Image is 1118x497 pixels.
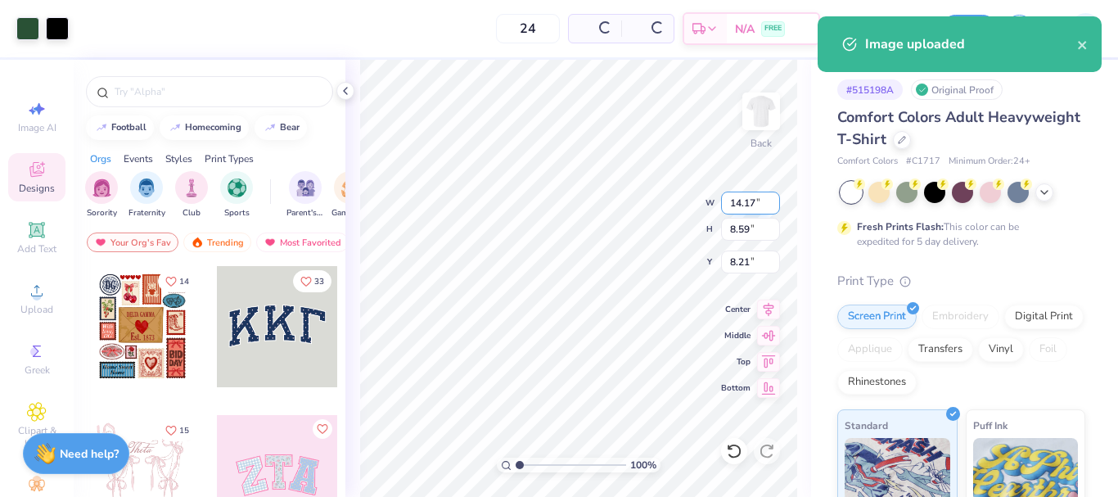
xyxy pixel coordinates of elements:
[185,123,241,132] div: homecoming
[865,34,1077,54] div: Image uploaded
[264,237,277,248] img: most_fav.gif
[751,136,772,151] div: Back
[169,123,182,133] img: trend_line.gif
[228,178,246,197] img: Sports Image
[341,178,360,197] img: Game Day Image
[906,155,940,169] span: # C1717
[331,207,369,219] span: Game Day
[845,417,888,434] span: Standard
[286,171,324,219] div: filter for Parent's Weekend
[264,123,277,133] img: trend_line.gif
[158,419,196,441] button: Like
[1004,305,1084,329] div: Digital Print
[837,337,903,362] div: Applique
[630,458,656,472] span: 100 %
[949,155,1030,169] span: Minimum Order: 24 +
[224,207,250,219] span: Sports
[314,278,324,286] span: 33
[837,370,917,395] div: Rhinestones
[721,382,751,394] span: Bottom
[293,270,331,292] button: Like
[978,337,1024,362] div: Vinyl
[745,95,778,128] img: Back
[165,151,192,166] div: Styles
[313,419,332,439] button: Like
[8,424,65,450] span: Clipart & logos
[179,427,189,435] span: 15
[85,171,118,219] div: filter for Sorority
[1029,337,1067,362] div: Foil
[721,304,751,315] span: Center
[331,171,369,219] div: filter for Game Day
[128,171,165,219] div: filter for Fraternity
[85,171,118,219] button: filter button
[837,305,917,329] div: Screen Print
[90,151,111,166] div: Orgs
[128,171,165,219] button: filter button
[137,178,156,197] img: Fraternity Image
[721,330,751,341] span: Middle
[94,237,107,248] img: most_fav.gif
[857,220,944,233] strong: Fresh Prints Flash:
[86,115,154,140] button: football
[331,171,369,219] button: filter button
[735,20,755,38] span: N/A
[764,23,782,34] span: FREE
[286,171,324,219] button: filter button
[280,123,300,132] div: bear
[191,237,204,248] img: trending.gif
[25,364,50,377] span: Greek
[183,178,201,197] img: Club Image
[837,107,1080,149] span: Comfort Colors Adult Heavyweight T-Shirt
[124,151,153,166] div: Events
[908,337,973,362] div: Transfers
[853,12,933,45] input: Untitled Design
[1077,34,1089,54] button: close
[60,446,119,462] strong: Need help?
[220,171,253,219] div: filter for Sports
[128,207,165,219] span: Fraternity
[911,79,1003,100] div: Original Proof
[175,171,208,219] button: filter button
[160,115,249,140] button: homecoming
[220,171,253,219] button: filter button
[286,207,324,219] span: Parent's Weekend
[256,233,349,252] div: Most Favorited
[111,123,147,132] div: football
[179,278,189,286] span: 14
[205,151,254,166] div: Print Types
[113,84,322,100] input: Try "Alpha"
[17,242,56,255] span: Add Text
[973,417,1008,434] span: Puff Ink
[158,270,196,292] button: Like
[87,207,117,219] span: Sorority
[183,207,201,219] span: Club
[837,79,903,100] div: # 515198A
[837,272,1085,291] div: Print Type
[20,303,53,316] span: Upload
[92,178,111,197] img: Sorority Image
[18,121,56,134] span: Image AI
[175,171,208,219] div: filter for Club
[721,356,751,368] span: Top
[496,14,560,43] input: – –
[857,219,1058,249] div: This color can be expedited for 5 day delivery.
[837,155,898,169] span: Comfort Colors
[296,178,315,197] img: Parent's Weekend Image
[95,123,108,133] img: trend_line.gif
[87,233,178,252] div: Your Org's Fav
[19,182,55,195] span: Designs
[922,305,999,329] div: Embroidery
[255,115,307,140] button: bear
[183,233,251,252] div: Trending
